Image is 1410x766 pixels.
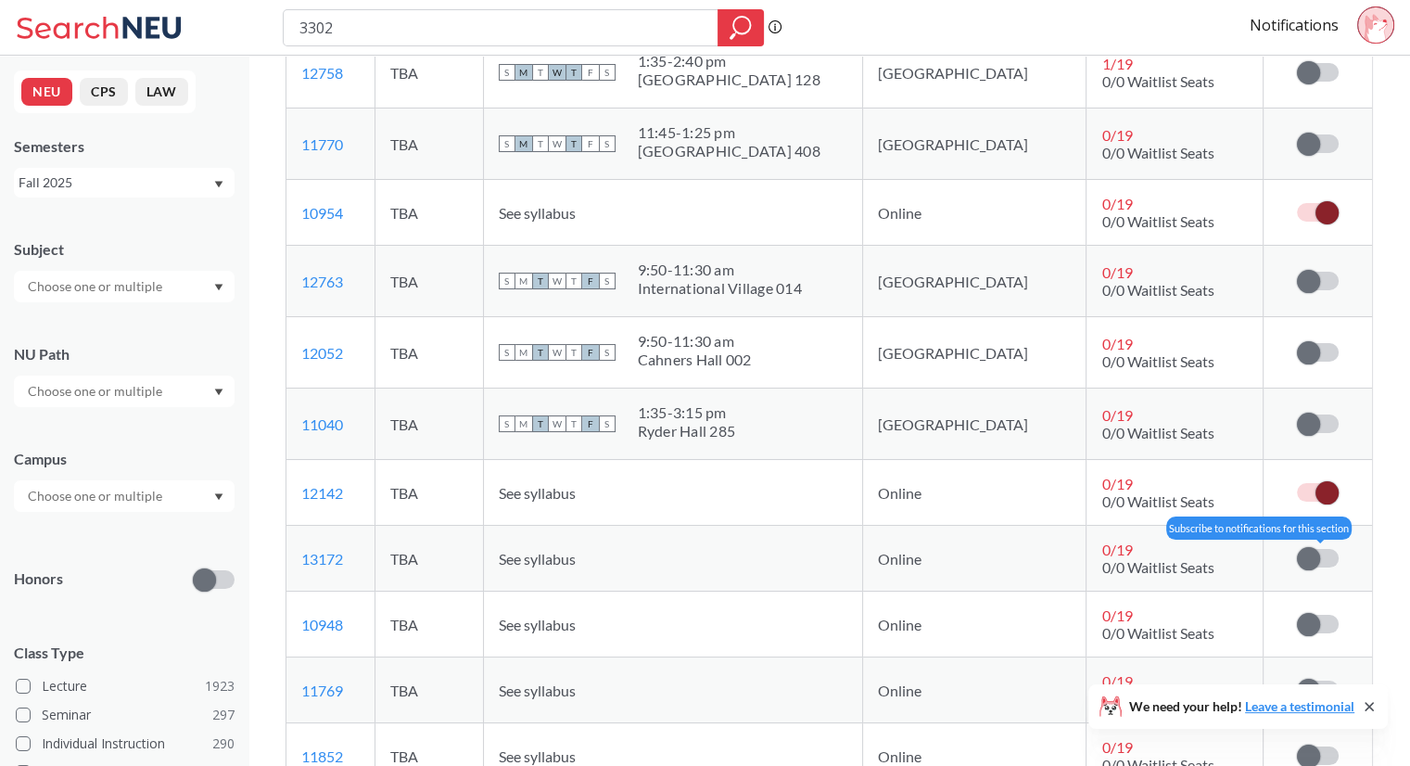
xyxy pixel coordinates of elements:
[1101,406,1132,424] span: 0 / 19
[515,344,532,361] span: M
[599,64,616,81] span: S
[1101,195,1132,212] span: 0 / 19
[375,246,483,317] td: TBA
[1101,281,1213,299] span: 0/0 Waitlist Seats
[1101,55,1132,72] span: 1 / 19
[80,78,128,106] button: CPS
[582,135,599,152] span: F
[549,344,565,361] span: W
[638,52,820,70] div: 1:35 - 2:40 pm
[582,344,599,361] span: F
[214,181,223,188] svg: Dropdown arrow
[375,180,483,246] td: TBA
[863,180,1086,246] td: Online
[863,317,1086,389] td: [GEOGRAPHIC_DATA]
[549,135,565,152] span: W
[730,15,752,41] svg: magnifying glass
[638,403,736,422] div: 1:35 - 3:15 pm
[1101,558,1213,576] span: 0/0 Waitlist Seats
[638,123,820,142] div: 11:45 - 1:25 pm
[301,344,343,362] a: 12052
[638,279,802,298] div: International Village 014
[638,70,820,89] div: [GEOGRAPHIC_DATA] 128
[549,415,565,432] span: W
[214,389,223,396] svg: Dropdown arrow
[14,344,235,364] div: NU Path
[565,135,582,152] span: T
[1101,738,1132,756] span: 0 / 19
[19,485,174,507] input: Choose one or multiple
[1101,335,1132,352] span: 0 / 19
[515,415,532,432] span: M
[1101,263,1132,281] span: 0 / 19
[375,460,483,526] td: TBA
[599,415,616,432] span: S
[1101,424,1213,441] span: 0/0 Waitlist Seats
[375,592,483,657] td: TBA
[582,64,599,81] span: F
[1245,698,1354,714] a: Leave a testimonial
[863,526,1086,592] td: Online
[212,734,235,754] span: 290
[301,415,343,433] a: 11040
[375,389,483,460] td: TBA
[301,682,343,699] a: 11769
[515,64,532,81] span: M
[863,592,1086,657] td: Online
[1101,126,1132,144] span: 0 / 19
[301,135,343,153] a: 11770
[375,526,483,592] td: TBA
[532,344,549,361] span: T
[638,261,802,279] div: 9:50 - 11:30 am
[532,273,549,289] span: T
[1101,624,1213,642] span: 0/0 Waitlist Seats
[135,78,188,106] button: LAW
[863,389,1086,460] td: [GEOGRAPHIC_DATA]
[565,64,582,81] span: T
[16,732,235,756] label: Individual Instruction
[863,246,1086,317] td: [GEOGRAPHIC_DATA]
[565,344,582,361] span: T
[14,168,235,198] div: Fall 2025Dropdown arrow
[301,204,343,222] a: 10954
[599,344,616,361] span: S
[499,616,576,633] span: See syllabus
[499,204,576,222] span: See syllabus
[599,135,616,152] span: S
[375,37,483,109] td: TBA
[212,705,235,725] span: 297
[14,480,235,512] div: Dropdown arrow
[1101,352,1213,370] span: 0/0 Waitlist Seats
[301,747,343,765] a: 11852
[499,550,576,568] span: See syllabus
[1101,492,1213,510] span: 0/0 Waitlist Seats
[1101,72,1213,90] span: 0/0 Waitlist Seats
[499,682,576,699] span: See syllabus
[19,172,212,193] div: Fall 2025
[582,273,599,289] span: F
[1129,700,1354,713] span: We need your help!
[515,273,532,289] span: M
[301,550,343,568] a: 13172
[638,422,736,440] div: Ryder Hall 285
[14,568,63,590] p: Honors
[863,657,1086,723] td: Online
[565,273,582,289] span: T
[14,449,235,469] div: Campus
[565,415,582,432] span: T
[1101,144,1213,161] span: 0/0 Waitlist Seats
[549,273,565,289] span: W
[499,415,515,432] span: S
[1101,606,1132,624] span: 0 / 19
[532,64,549,81] span: T
[532,135,549,152] span: T
[863,460,1086,526] td: Online
[298,12,705,44] input: Class, professor, course number, "phrase"
[515,135,532,152] span: M
[863,37,1086,109] td: [GEOGRAPHIC_DATA]
[638,351,752,369] div: Cahners Hall 002
[532,415,549,432] span: T
[14,376,235,407] div: Dropdown arrow
[21,78,72,106] button: NEU
[499,484,576,502] span: See syllabus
